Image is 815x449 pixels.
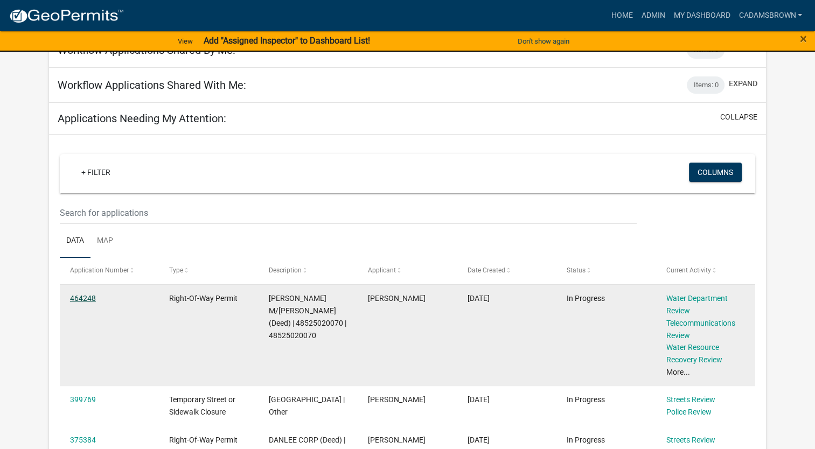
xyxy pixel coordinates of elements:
a: 399769 [70,395,96,404]
span: Date Created [468,266,505,274]
span: Right-Of-Way Permit [169,436,238,444]
span: 08/15/2025 [468,294,490,303]
a: Admin [637,5,669,26]
a: Water Resource Recovery Review [666,343,722,364]
datatable-header-cell: Description [259,258,358,284]
a: 464248 [70,294,96,303]
a: More... [666,368,689,376]
span: In Progress [567,294,605,303]
strong: Add "Assigned Inspector" to Dashboard List! [204,36,370,46]
a: My Dashboard [669,5,734,26]
span: Status [567,266,586,274]
a: Data [60,224,90,258]
a: 375384 [70,436,96,444]
datatable-header-cell: Status [556,258,656,284]
span: In Progress [567,436,605,444]
span: Applicant [368,266,396,274]
span: × [800,31,807,46]
a: Streets Review [666,395,715,404]
a: Telecommunications Review [666,319,735,340]
datatable-header-cell: Type [159,258,258,284]
a: Police Review [666,408,711,416]
button: Don't show again [513,32,574,50]
datatable-header-cell: Application Number [60,258,159,284]
h5: Applications Needing My Attention: [58,112,226,125]
div: Items: 0 [687,76,725,94]
span: Indianola Public Library | Other [269,395,345,416]
datatable-header-cell: Current Activity [656,258,755,284]
a: cadamsbrown [734,5,806,26]
span: Temporary Street or Sidewalk Closure [169,395,235,416]
span: Tyler Perkins [368,294,426,303]
datatable-header-cell: Date Created [457,258,556,284]
span: 04/03/2025 [468,395,490,404]
input: Search for applications [60,202,637,224]
button: collapse [720,111,757,123]
span: REETZ, MORGAN M/SHARADAN (Deed) | 48525020070 | 48525020070 [269,294,346,339]
button: Close [800,32,807,45]
a: Water Department Review [666,294,727,315]
a: Map [90,224,120,258]
datatable-header-cell: Applicant [358,258,457,284]
button: Columns [689,163,742,182]
button: expand [729,78,757,89]
a: + Filter [73,163,119,182]
span: Type [169,266,183,274]
span: In Progress [567,395,605,404]
a: View [173,32,197,50]
a: Home [607,5,637,26]
h5: Workflow Applications Shared With Me: [58,79,246,92]
span: Jacy West [368,395,426,404]
span: Description [269,266,302,274]
span: 02/11/2025 [468,436,490,444]
a: Streets Review [666,436,715,444]
span: Application Number [70,266,129,274]
span: Current Activity [666,266,710,274]
span: juan perez [368,436,426,444]
span: Right-Of-Way Permit [169,294,238,303]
